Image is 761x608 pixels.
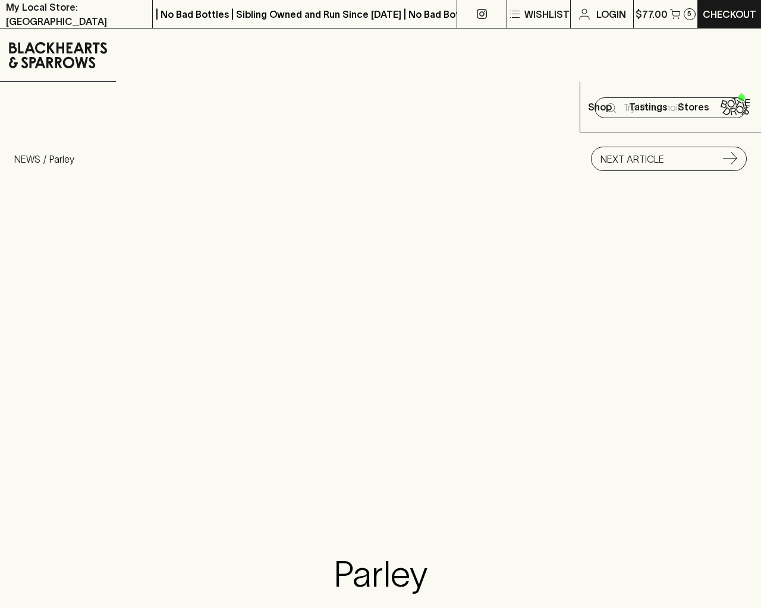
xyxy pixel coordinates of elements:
[524,7,570,21] p: Wishlist
[596,7,626,21] p: Login
[625,82,671,132] a: Tastings
[588,100,612,114] p: Shop
[671,82,716,132] a: Stores
[18,553,743,596] h2: Parley
[591,147,747,171] a: NEXT ARTICLE
[636,7,668,21] p: $77.00
[703,7,756,21] p: Checkout
[687,11,691,17] p: 5
[14,154,40,164] a: NEWS
[580,82,625,132] button: Shop
[600,152,664,166] p: NEXT ARTICLE
[623,99,737,118] input: Try "Pinot noir"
